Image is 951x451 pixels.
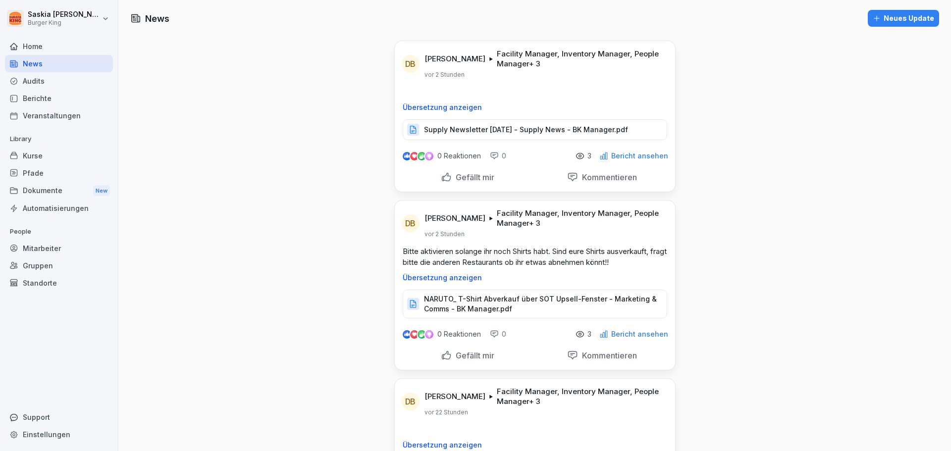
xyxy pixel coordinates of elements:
p: Bitte aktivieren solange ihr noch Shirts habt. Sind eure Shirts ausverkauft, fragt bitte die ande... [403,246,667,268]
a: Audits [5,72,113,90]
div: DB [402,214,420,232]
div: DB [402,393,420,410]
img: like [403,330,411,338]
p: Gefällt mir [452,172,494,182]
div: 0 [490,151,506,161]
a: Home [5,38,113,55]
p: [PERSON_NAME] [424,392,485,401]
p: [PERSON_NAME] [424,213,485,223]
div: New [93,185,110,197]
a: Veranstaltungen [5,107,113,124]
img: love [411,331,418,338]
img: celebrate [418,152,426,160]
p: Bericht ansehen [611,330,668,338]
p: vor 22 Stunden [424,408,468,416]
a: NARUTO_ T-Shirt Abverkauf über SOT Upsell-Fenster - Marketing & Comms - BK Manager.pdf [403,302,667,312]
a: Kurse [5,147,113,164]
p: Übersetzung anzeigen [403,103,667,111]
p: Kommentieren [578,172,637,182]
p: Saskia [PERSON_NAME] [28,10,100,19]
div: DB [402,55,420,73]
img: celebrate [418,330,426,339]
p: Supply Newsletter [DATE] - Supply News - BK Manager.pdf [424,125,628,135]
p: 3 [587,330,591,338]
p: Facility Manager, Inventory Manager, People Manager + 3 [497,49,663,69]
p: 3 [587,152,591,160]
p: [PERSON_NAME] [424,54,485,64]
div: Support [5,408,113,426]
a: News [5,55,113,72]
img: like [403,152,411,160]
h1: News [145,12,169,25]
div: Neues Update [873,13,934,24]
img: inspiring [425,330,433,339]
p: Facility Manager, Inventory Manager, People Manager + 3 [497,387,663,406]
p: Übersetzung anzeigen [403,441,667,449]
a: Automatisierungen [5,200,113,217]
a: Einstellungen [5,426,113,443]
button: Neues Update [868,10,939,27]
img: love [411,152,418,160]
p: 0 Reaktionen [437,330,481,338]
a: Pfade [5,164,113,182]
div: Dokumente [5,182,113,200]
p: Burger King [28,19,100,26]
p: Facility Manager, Inventory Manager, People Manager + 3 [497,208,663,228]
p: 0 Reaktionen [437,152,481,160]
p: vor 2 Stunden [424,230,465,238]
p: vor 2 Stunden [424,71,465,79]
p: Library [5,131,113,147]
p: NARUTO_ T-Shirt Abverkauf über SOT Upsell-Fenster - Marketing & Comms - BK Manager.pdf [424,294,657,314]
p: Bericht ansehen [611,152,668,160]
a: Berichte [5,90,113,107]
a: Standorte [5,274,113,292]
p: Gefällt mir [452,351,494,360]
p: People [5,224,113,240]
p: Übersetzung anzeigen [403,274,667,282]
a: DokumenteNew [5,182,113,200]
a: Supply Newsletter [DATE] - Supply News - BK Manager.pdf [403,128,667,138]
a: Gruppen [5,257,113,274]
a: Mitarbeiter [5,240,113,257]
img: inspiring [425,151,433,160]
p: Kommentieren [578,351,637,360]
div: 0 [490,329,506,339]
